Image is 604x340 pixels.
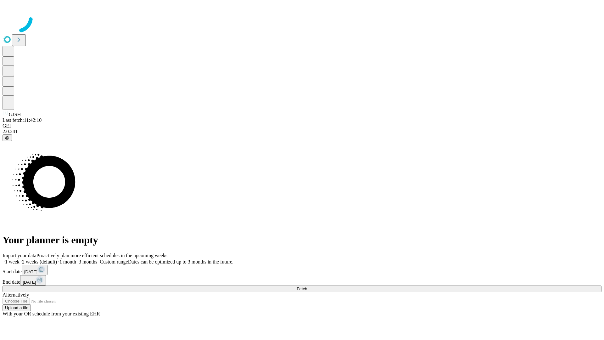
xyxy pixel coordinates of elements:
[3,123,601,129] div: GEI
[3,265,601,275] div: Start date
[3,304,31,311] button: Upload a file
[5,135,9,140] span: @
[79,259,97,264] span: 3 months
[22,259,57,264] span: 2 weeks (default)
[9,112,21,117] span: GJSH
[100,259,128,264] span: Custom range
[3,275,601,286] div: End date
[36,253,169,258] span: Proactively plan more efficient schedules in the upcoming weeks.
[59,259,76,264] span: 1 month
[3,253,36,258] span: Import your data
[24,269,37,274] span: [DATE]
[3,286,601,292] button: Fetch
[3,129,601,134] div: 2.0.241
[3,117,42,123] span: Last fetch: 11:42:10
[3,234,601,246] h1: Your planner is empty
[20,275,46,286] button: [DATE]
[3,311,100,316] span: With your OR schedule from your existing EHR
[3,134,12,141] button: @
[128,259,233,264] span: Dates can be optimized up to 3 months in the future.
[23,280,36,285] span: [DATE]
[3,292,29,297] span: Alternatively
[297,286,307,291] span: Fetch
[22,265,48,275] button: [DATE]
[5,259,20,264] span: 1 week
